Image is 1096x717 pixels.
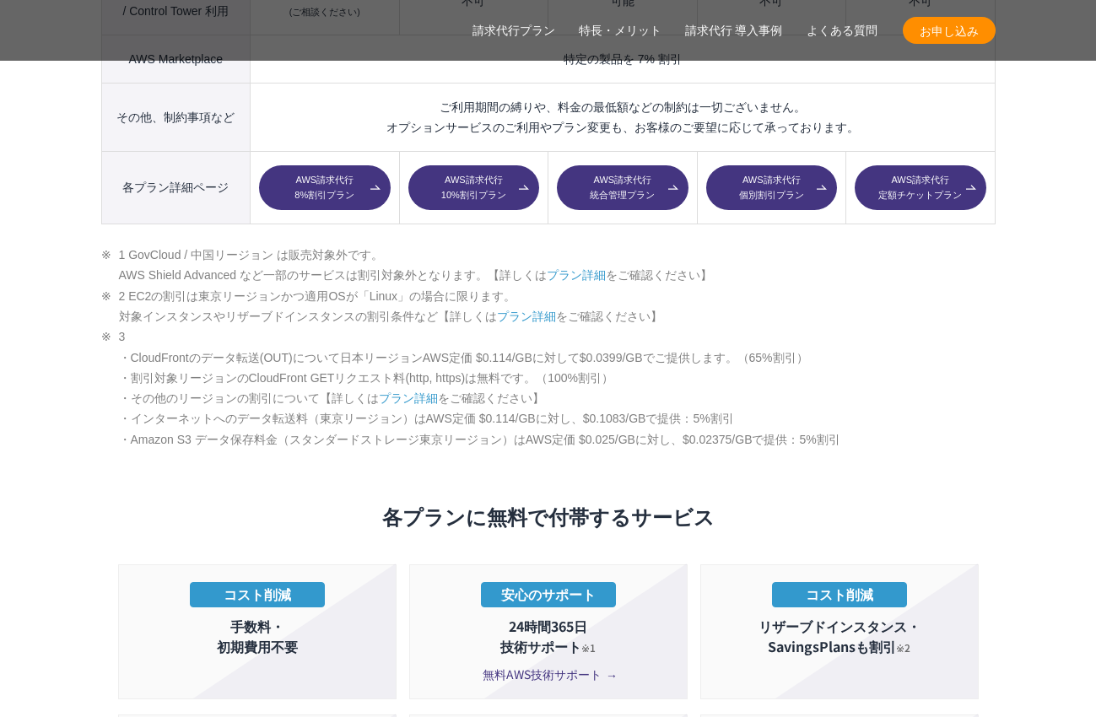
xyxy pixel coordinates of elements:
[418,616,678,656] p: 24時間365日 技術サポート
[685,22,783,40] a: 請求代行 導入事例
[190,582,325,607] p: コスト削減
[710,616,969,656] p: リザーブドインスタンス・ SavingsPlansも割引
[581,640,596,655] span: ※1
[772,582,907,607] p: コスト削減
[101,326,996,450] li: 3 ・CloudFrontのデータ転送(OUT)について日本リージョンAWS定価 $0.114/GBに対して$0.0399/GBでご提供します。（65%割引） ・割引対象リージョンのCloudF...
[379,391,438,405] a: プラン詳細
[807,22,877,40] a: よくある質問
[497,310,556,323] a: プラン詳細
[118,502,979,531] h3: 各プランに無料で付帯するサービス
[101,245,996,286] li: 1 GovCloud / 中国リージョン は販売対象外です。 AWS Shield Advanced など一部のサービスは割引対象外となります。【詳しくは をご確認ください】
[251,83,995,151] td: ご利用期間の縛りや、料金の最低額などの制約は一切ございません。 オプションサービスのご利用やプラン変更も、お客様のご要望に応じて承っております。
[101,83,251,151] th: その他、制約事項など
[481,582,616,607] p: 安心のサポート
[579,22,661,40] a: 特長・メリット
[557,165,688,211] a: AWS請求代行統合管理プラン
[418,666,678,683] a: 無料AWS技術サポート
[903,17,996,44] a: お申し込み
[259,165,390,211] a: AWS請求代行8%割引プラン
[547,268,606,282] a: プラン詳細
[101,286,996,327] li: 2 EC2の割引は東京リージョンかつ適用OSが「Linux」の場合に限ります。 対象インスタンスやリザーブドインスタンスの割引条件など【詳しくは をご確認ください】
[251,35,995,83] td: 特定の製品を 7% 割引
[706,165,837,211] a: AWS請求代行個別割引プラン
[472,22,555,40] a: 請求代行プラン
[101,151,251,224] th: 各プラン詳細ページ
[483,666,613,683] span: 無料AWS技術サポート
[101,35,251,83] th: AWS Marketplace
[855,165,985,211] a: AWS請求代行定額チケットプラン
[896,640,910,655] span: ※2
[903,22,996,40] span: お申し込み
[289,7,360,17] small: (ご相談ください)
[408,165,539,211] a: AWS請求代行10%割引プラン
[127,616,387,656] p: 手数料・ 初期費用不要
